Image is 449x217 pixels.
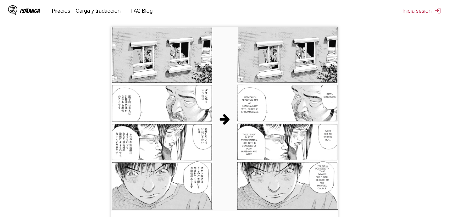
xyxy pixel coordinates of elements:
a: FAQ Blog [131,7,153,14]
img: Cerrar sesión [434,7,441,14]
button: Inicia sesión [403,7,441,14]
a: Logotipo de IsMangaIsManga [8,5,52,16]
img: Cover [111,27,338,211]
font: Inicia sesión [403,7,432,14]
a: Precios [52,7,70,14]
a: Carga y traducción [76,7,121,14]
img: Logotipo de IsManga [8,5,17,15]
div: IsManga [20,8,40,14]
